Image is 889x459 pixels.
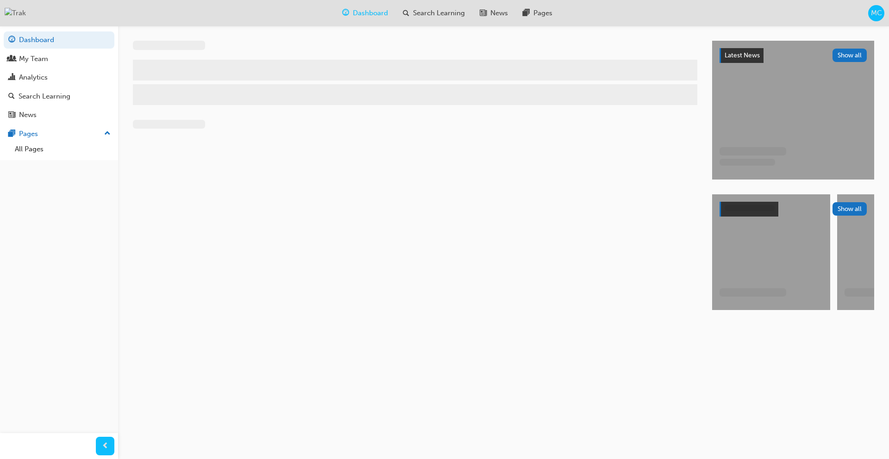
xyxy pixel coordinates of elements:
[11,142,114,156] a: All Pages
[8,74,15,82] span: chart-icon
[472,4,515,23] a: news-iconNews
[5,8,26,19] img: Trak
[19,110,37,120] div: News
[490,8,508,19] span: News
[403,7,409,19] span: search-icon
[4,69,114,86] a: Analytics
[871,8,882,19] span: MC
[8,36,15,44] span: guage-icon
[8,130,15,138] span: pages-icon
[515,4,560,23] a: pages-iconPages
[19,72,48,83] div: Analytics
[4,125,114,143] button: Pages
[8,55,15,63] span: people-icon
[8,111,15,119] span: news-icon
[4,30,114,125] button: DashboardMy TeamAnalyticsSearch LearningNews
[19,91,70,102] div: Search Learning
[833,49,867,62] button: Show all
[720,48,867,63] a: Latest NewsShow all
[4,106,114,124] a: News
[395,4,472,23] a: search-iconSearch Learning
[19,54,48,64] div: My Team
[8,93,15,101] span: search-icon
[104,128,111,140] span: up-icon
[833,202,867,216] button: Show all
[4,88,114,105] a: Search Learning
[353,8,388,19] span: Dashboard
[335,4,395,23] a: guage-iconDashboard
[523,7,530,19] span: pages-icon
[4,50,114,68] a: My Team
[725,51,760,59] span: Latest News
[533,8,552,19] span: Pages
[342,7,349,19] span: guage-icon
[4,31,114,49] a: Dashboard
[102,440,109,452] span: prev-icon
[480,7,487,19] span: news-icon
[868,5,884,21] button: MC
[413,8,465,19] span: Search Learning
[19,129,38,139] div: Pages
[720,202,867,217] a: Show all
